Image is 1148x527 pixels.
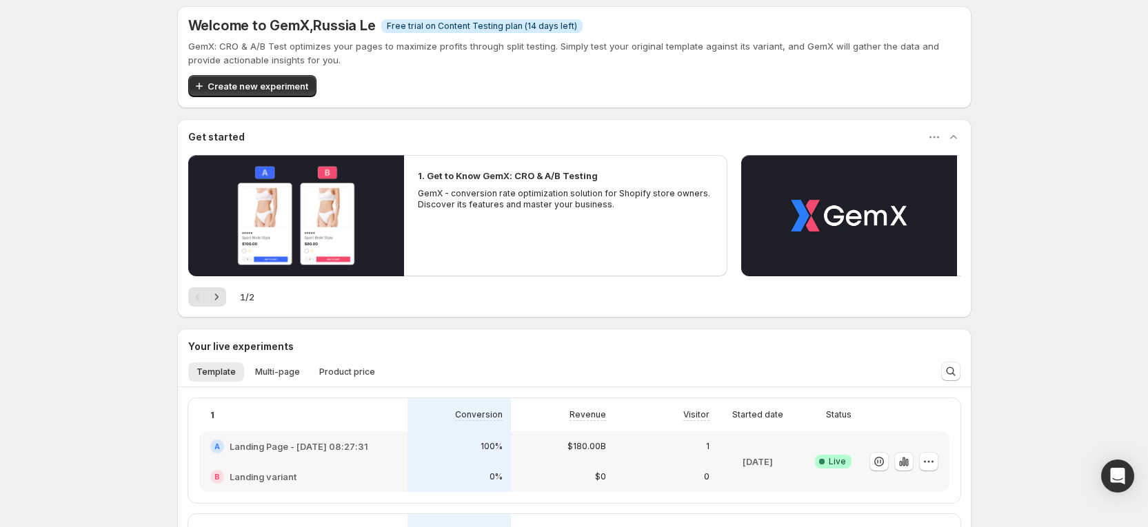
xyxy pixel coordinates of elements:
[208,79,308,93] span: Create new experiment
[230,440,368,453] h2: Landing Page - [DATE] 08:27:31
[310,17,376,34] span: , Russia Le
[197,366,236,378] span: Template
[418,169,598,183] h2: 1. Get to Know GemX: CRO & A/B Testing
[941,362,960,381] button: Search and filter results
[319,366,375,378] span: Product price
[826,409,852,420] p: Status
[570,409,606,420] p: Revenue
[567,441,606,452] p: $180.00B
[214,473,220,481] h2: B
[732,409,783,420] p: Started date
[255,366,300,378] span: Multi-page
[595,471,606,482] p: $0
[207,287,226,307] button: Next
[455,409,503,420] p: Conversion
[188,75,316,97] button: Create new experiment
[418,188,714,210] p: GemX - conversion rate optimization solution for Shopify store owners. Discover its features and ...
[481,441,503,452] p: 100%
[230,470,296,484] h2: Landing variant
[741,155,957,276] button: Play video
[829,456,846,467] span: Live
[188,155,404,276] button: Play video
[387,21,577,32] span: Free trial on Content Testing plan (14 days left)
[188,130,245,144] h3: Get started
[240,290,254,304] span: 1 / 2
[683,409,709,420] p: Visitor
[706,441,709,452] p: 1
[188,340,294,353] h3: Your live experiments
[214,442,220,451] h2: A
[1101,459,1134,493] div: Open Intercom Messenger
[743,455,773,468] p: [DATE]
[490,471,503,482] p: 0%
[704,471,709,482] p: 0
[188,17,376,34] h5: Welcome to GemX
[188,287,226,307] nav: Pagination
[210,408,214,422] p: 1
[188,39,960,67] p: GemX: CRO & A/B Test optimizes your pages to maximize profits through split testing. Simply test ...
